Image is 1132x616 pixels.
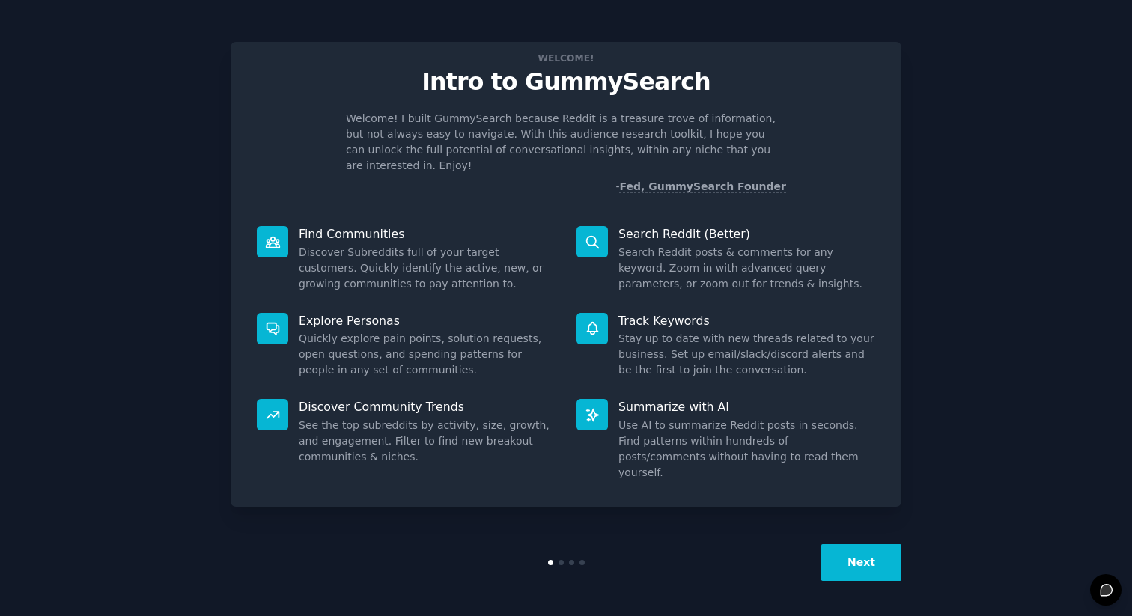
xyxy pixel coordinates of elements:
dd: Discover Subreddits full of your target customers. Quickly identify the active, new, or growing c... [299,245,556,292]
p: Find Communities [299,226,556,242]
dd: See the top subreddits by activity, size, growth, and engagement. Filter to find new breakout com... [299,418,556,465]
p: Discover Community Trends [299,399,556,415]
p: Explore Personas [299,313,556,329]
button: Next [821,544,901,581]
p: Summarize with AI [618,399,875,415]
dd: Stay up to date with new threads related to your business. Set up email/slack/discord alerts and ... [618,331,875,378]
p: Intro to GummySearch [246,69,886,95]
p: Search Reddit (Better) [618,226,875,242]
div: - [615,179,786,195]
p: Track Keywords [618,313,875,329]
p: Welcome! I built GummySearch because Reddit is a treasure trove of information, but not always ea... [346,111,786,174]
dd: Quickly explore pain points, solution requests, open questions, and spending patterns for people ... [299,331,556,378]
span: Welcome! [535,50,597,66]
dd: Use AI to summarize Reddit posts in seconds. Find patterns within hundreds of posts/comments with... [618,418,875,481]
dd: Search Reddit posts & comments for any keyword. Zoom in with advanced query parameters, or zoom o... [618,245,875,292]
a: Fed, GummySearch Founder [619,180,786,193]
